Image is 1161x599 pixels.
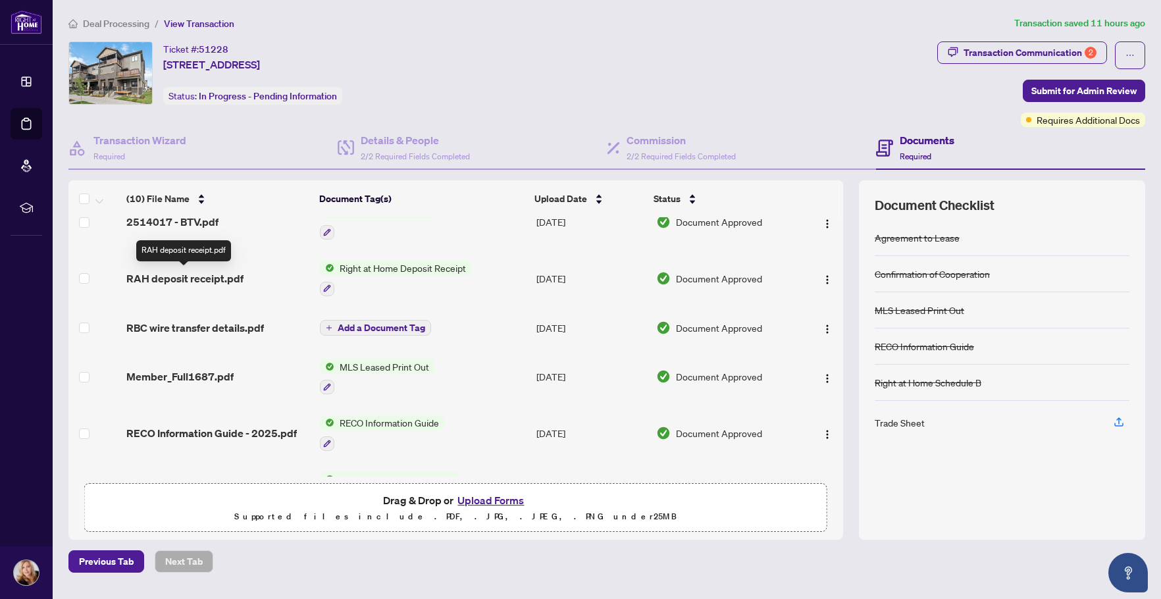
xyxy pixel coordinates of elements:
[334,261,471,275] span: Right at Home Deposit Receipt
[817,366,838,387] button: Logo
[320,204,434,240] button: Status IconBack to Vendor Letter
[656,426,671,440] img: Document Status
[900,151,931,161] span: Required
[334,359,434,374] span: MLS Leased Print Out
[93,151,125,161] span: Required
[875,339,974,353] div: RECO Information Guide
[93,509,819,525] p: Supported files include .PDF, .JPG, .JPEG, .PNG under 25 MB
[817,211,838,232] button: Logo
[155,16,159,31] li: /
[320,415,334,430] img: Status Icon
[875,303,964,317] div: MLS Leased Print Out
[1031,80,1137,101] span: Submit for Admin Review
[453,492,528,509] button: Upload Forms
[320,359,434,395] button: Status IconMLS Leased Print Out
[822,274,833,285] img: Logo
[361,132,470,148] h4: Details & People
[334,415,444,430] span: RECO Information Guide
[126,474,309,506] span: 324_Confirmation_of_Co-operation_and_Representation_-_Tenant_Landlord_-_PropTx-[PERSON_NAME] - Si...
[822,373,833,384] img: Logo
[68,550,144,573] button: Previous Tab
[93,132,186,148] h4: Transaction Wizard
[676,321,762,335] span: Document Approved
[314,180,529,217] th: Document Tag(s)
[656,321,671,335] img: Document Status
[822,429,833,440] img: Logo
[817,317,838,338] button: Logo
[627,132,736,148] h4: Commission
[1014,16,1145,31] article: Transaction saved 11 hours ago
[1037,113,1140,127] span: Requires Additional Docs
[163,57,260,72] span: [STREET_ADDRESS]
[656,369,671,384] img: Document Status
[648,180,797,217] th: Status
[199,43,228,55] span: 51228
[320,320,431,336] button: Add a Document Tag
[531,349,651,405] td: [DATE]
[822,219,833,229] img: Logo
[320,261,334,275] img: Status Icon
[654,192,681,206] span: Status
[69,42,152,104] img: IMG-X12251218_1.jpg
[383,492,528,509] span: Drag & Drop or
[817,423,838,444] button: Logo
[320,319,431,336] button: Add a Document Tag
[361,151,470,161] span: 2/2 Required Fields Completed
[875,230,960,245] div: Agreement to Lease
[875,267,990,281] div: Confirmation of Cooperation
[126,214,219,230] span: 2514017 - BTV.pdf
[11,10,42,34] img: logo
[534,192,587,206] span: Upload Date
[531,461,651,518] td: [DATE]
[126,369,234,384] span: Member_Full1687.pdf
[1023,80,1145,102] button: Submit for Admin Review
[199,90,337,102] span: In Progress - Pending Information
[676,271,762,286] span: Document Approved
[656,215,671,229] img: Document Status
[121,180,314,217] th: (10) File Name
[875,375,981,390] div: Right at Home Schedule B
[320,472,460,508] button: Status IconConfirmation of Cooperation
[126,425,297,441] span: RECO Information Guide - 2025.pdf
[531,250,651,307] td: [DATE]
[1125,51,1135,60] span: ellipsis
[68,19,78,28] span: home
[900,132,954,148] h4: Documents
[163,87,342,105] div: Status:
[1108,553,1148,592] button: Open asap
[14,560,39,585] img: Profile Icon
[126,192,190,206] span: (10) File Name
[83,18,149,30] span: Deal Processing
[531,194,651,250] td: [DATE]
[326,325,332,331] span: plus
[875,415,925,430] div: Trade Sheet
[531,307,651,349] td: [DATE]
[126,271,244,286] span: RAH deposit receipt.pdf
[627,151,736,161] span: 2/2 Required Fields Completed
[676,215,762,229] span: Document Approved
[529,180,648,217] th: Upload Date
[676,369,762,384] span: Document Approved
[1085,47,1096,59] div: 2
[822,324,833,334] img: Logo
[817,268,838,289] button: Logo
[164,18,234,30] span: View Transaction
[937,41,1107,64] button: Transaction Communication2
[676,426,762,440] span: Document Approved
[320,415,444,451] button: Status IconRECO Information Guide
[875,196,994,215] span: Document Checklist
[85,484,827,533] span: Drag & Drop orUpload FormsSupported files include .PDF, .JPG, .JPEG, .PNG under25MB
[79,551,134,572] span: Previous Tab
[334,472,460,486] span: Confirmation of Cooperation
[163,41,228,57] div: Ticket #:
[126,320,264,336] span: RBC wire transfer details.pdf
[656,271,671,286] img: Document Status
[338,323,425,332] span: Add a Document Tag
[531,405,651,461] td: [DATE]
[136,240,231,261] div: RAH deposit receipt.pdf
[320,472,334,486] img: Status Icon
[964,42,1096,63] div: Transaction Communication
[320,359,334,374] img: Status Icon
[155,550,213,573] button: Next Tab
[320,261,471,296] button: Status IconRight at Home Deposit Receipt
